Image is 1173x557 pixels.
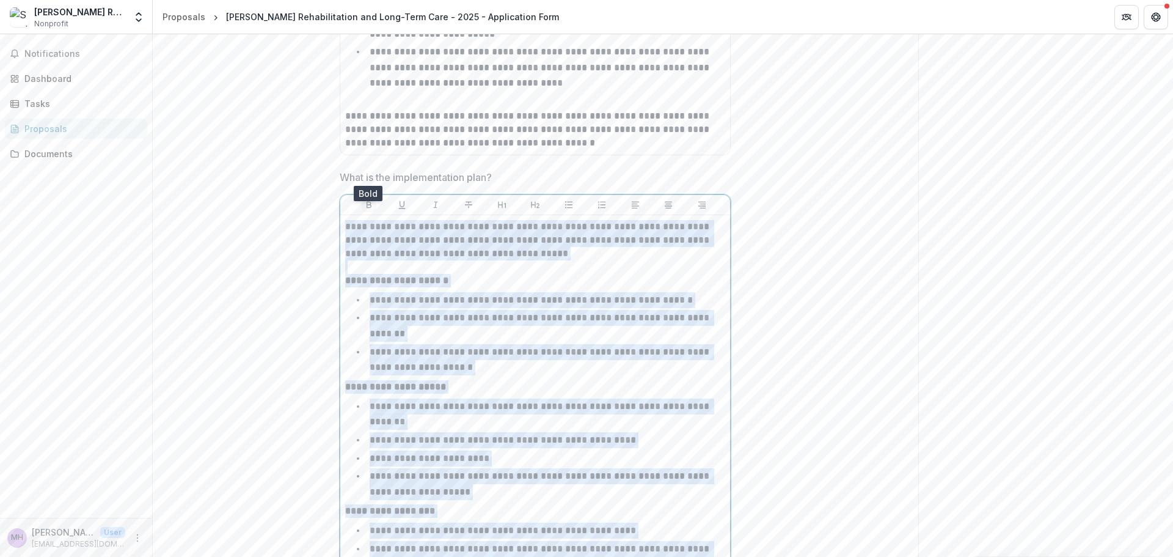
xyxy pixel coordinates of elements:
div: Proposals [24,122,137,135]
a: Proposals [5,119,147,139]
button: Align Center [661,197,676,212]
button: Align Right [695,197,709,212]
div: Documents [24,147,137,160]
span: Nonprofit [34,18,68,29]
button: Get Help [1144,5,1168,29]
nav: breadcrumb [158,8,564,26]
button: Notifications [5,44,147,64]
button: Partners [1114,5,1139,29]
button: Ordered List [594,197,609,212]
button: Bold [362,197,376,212]
div: Tasks [24,97,137,110]
img: Sundale Rehabilitation and Long-Term Care [10,7,29,27]
span: Notifications [24,49,142,59]
a: Documents [5,144,147,164]
div: Mike Hicks [11,534,23,542]
p: [EMAIL_ADDRESS][DOMAIN_NAME] [32,539,125,550]
button: Underline [395,197,409,212]
div: [PERSON_NAME] Rehabilitation and Long-Term Care [34,6,125,18]
a: Proposals [158,8,210,26]
p: User [100,527,125,538]
button: Strike [461,197,476,212]
p: [PERSON_NAME] [32,526,95,539]
div: [PERSON_NAME] Rehabilitation and Long-Term Care - 2025 - Application Form [226,10,559,23]
button: Bullet List [561,197,576,212]
p: What is the implementation plan? [340,170,492,185]
button: Italicize [428,197,443,212]
button: Align Left [628,197,643,212]
div: Dashboard [24,72,137,85]
button: Open entity switcher [130,5,147,29]
button: More [130,531,145,545]
button: Heading 1 [495,197,510,212]
a: Tasks [5,94,147,114]
a: Dashboard [5,68,147,89]
button: Heading 2 [528,197,543,212]
div: Proposals [163,10,205,23]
